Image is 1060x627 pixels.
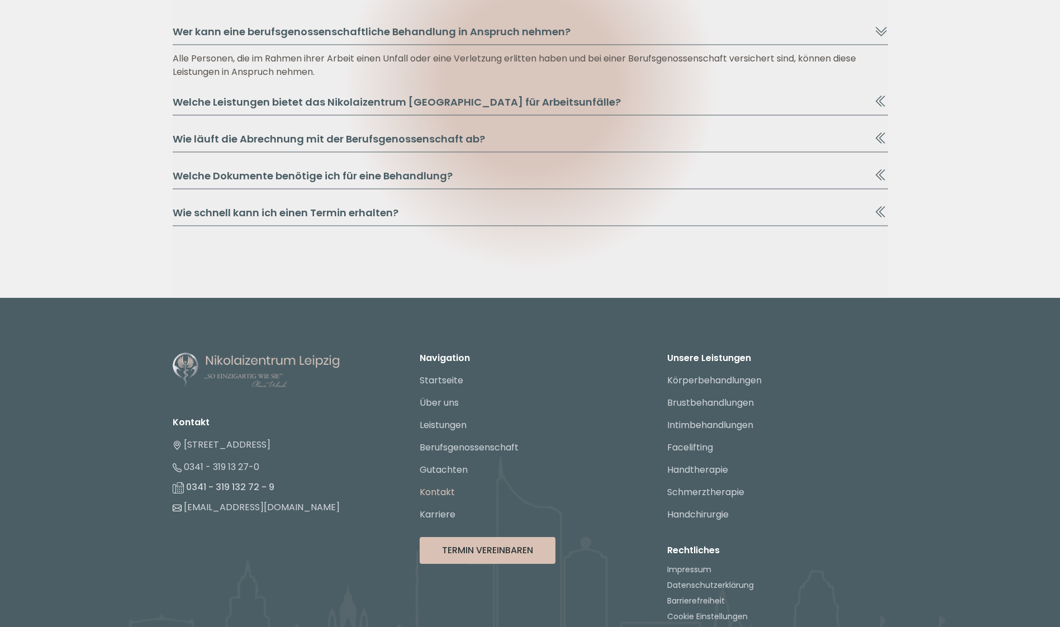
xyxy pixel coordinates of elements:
[667,579,754,591] a: Datenschutzerklärung
[173,94,888,116] button: Welche Leistungen bietet das Nikolaizentrum [GEOGRAPHIC_DATA] für Arbeitsunfälle?
[173,168,888,189] button: Welche Dokumente benötige ich für eine Behandlung?
[667,611,748,622] button: Cookie Einstellungen
[667,486,744,498] a: Schmerztherapie
[420,351,640,365] p: Navigation
[173,351,340,389] img: Nikolaizentrum Leipzig - Logo
[667,396,754,409] a: Brustbehandlungen
[173,460,259,473] a: 0341 - 319 13 27-0
[667,419,753,431] a: Intimbehandlungen
[173,438,270,451] a: [STREET_ADDRESS]
[667,544,888,557] p: Rechtliches
[420,441,519,454] a: Berufsgenossenschaft
[420,508,455,521] a: Karriere
[420,486,455,498] a: Kontakt
[420,419,467,431] a: Leistungen
[667,441,713,454] a: Facelifting
[667,595,725,606] a: Barrierefreiheit
[173,52,888,79] div: Alle Personen, die im Rahmen ihrer Arbeit einen Unfall oder eine Verletzung erlitten haben und be...
[420,463,468,476] a: Gutachten
[420,537,555,564] button: Termin Vereinbaren
[667,374,762,387] a: Körperbehandlungen
[667,508,729,521] a: Handchirurgie
[420,374,463,387] a: Startseite
[667,351,888,365] p: Unsere Leistungen
[420,396,459,409] a: Über uns
[173,24,888,45] button: Wer kann eine berufsgenossenschaftliche Behandlung in Anspruch nehmen?
[173,501,340,514] a: [EMAIL_ADDRESS][DOMAIN_NAME]
[173,478,393,496] li: 0341 - 319 132 72 - 9
[173,205,888,226] button: Wie schnell kann ich einen Termin erhalten?
[667,564,711,575] a: Impressum
[667,463,728,476] a: Handtherapie
[173,416,393,429] li: Kontakt
[173,131,888,153] button: Wie läuft die Abrechnung mit der Berufsgenossenschaft ab?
